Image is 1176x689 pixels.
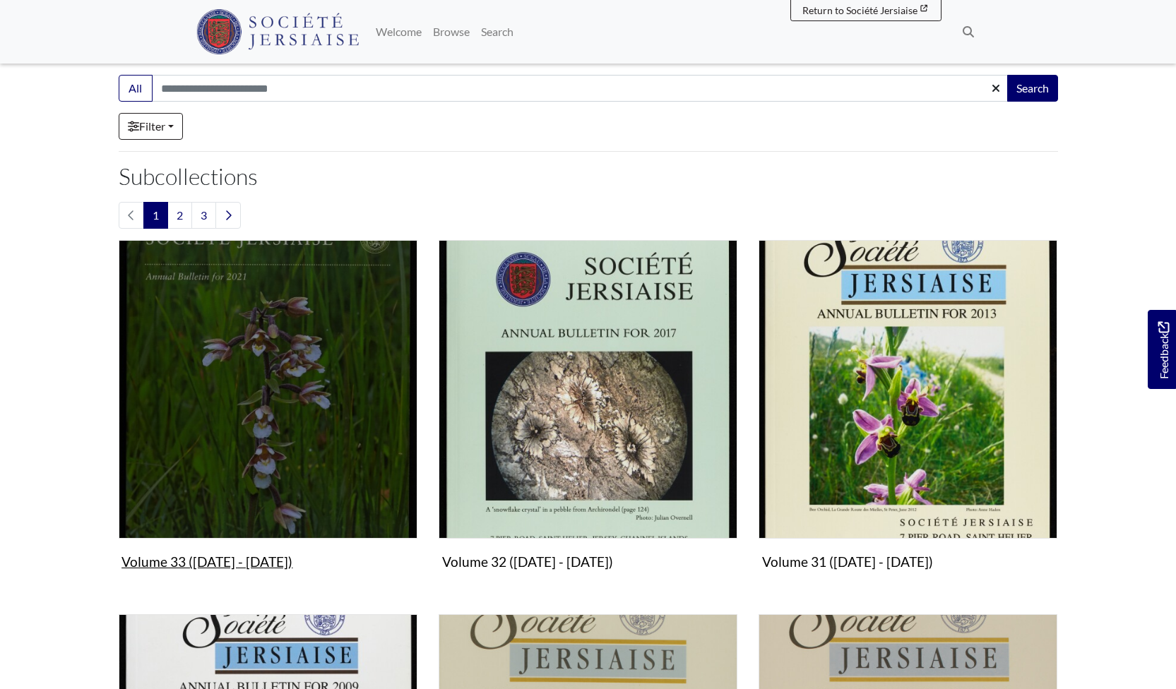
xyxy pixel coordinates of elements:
a: Goto page 2 [167,202,192,229]
button: All [119,75,153,102]
a: Volume 33 (2021 - 2024) Volume 33 ([DATE] - [DATE]) [119,240,417,576]
button: Search [1007,75,1058,102]
div: Subcollection [108,240,428,597]
a: Volume 31 (2013 - 2016) Volume 31 ([DATE] - [DATE]) [759,240,1057,576]
nav: pagination [119,202,1058,229]
a: Société Jersiaise logo [196,6,360,58]
div: Subcollection [428,240,748,597]
h2: Subcollections [119,163,1058,190]
a: Welcome [370,18,427,46]
img: Volume 33 (2021 - 2024) [119,240,417,539]
a: Next page [215,202,241,229]
a: Browse [427,18,475,46]
div: Subcollection [748,240,1068,597]
img: Société Jersiaise [196,9,360,54]
a: Would you like to provide feedback? [1148,310,1176,389]
span: Feedback [1155,322,1172,379]
a: Filter [119,113,183,140]
img: Volume 31 (2013 - 2016) [759,240,1057,539]
a: Search [475,18,519,46]
input: Search this collection... [152,75,1009,102]
a: Volume 32 (2017 - 2020) Volume 32 ([DATE] - [DATE]) [439,240,737,576]
a: Goto page 3 [191,202,216,229]
span: Goto page 1 [143,202,168,229]
li: Previous page [119,202,144,229]
span: Return to Société Jersiaise [802,4,917,16]
img: Volume 32 (2017 - 2020) [439,240,737,539]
